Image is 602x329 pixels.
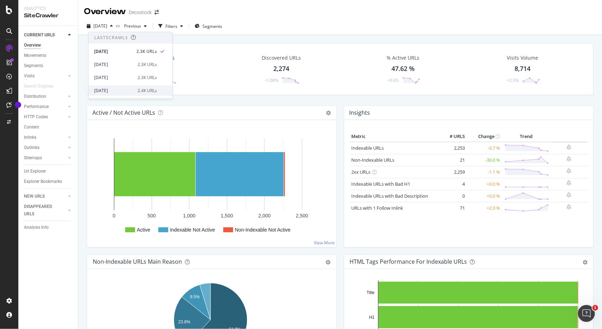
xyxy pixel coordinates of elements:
div: Movements [24,52,46,59]
a: Inlinks [24,134,66,141]
div: Analysis Info [24,224,49,231]
div: +0.65 [388,77,399,83]
td: 4 [439,178,467,190]
a: URLs with 1 Follow Inlink [352,205,403,211]
td: 0 [439,190,467,202]
div: NEW URLS [24,193,45,200]
a: NEW URLS [24,193,66,200]
a: Segments [24,62,73,70]
a: Outlinks [24,144,66,151]
a: Explorer Bookmarks [24,178,73,185]
div: arrow-right-arrow-left [154,10,159,15]
div: Overview [24,42,41,49]
text: 500 [147,213,156,219]
a: Movements [24,52,73,59]
div: Url Explorer [24,168,46,175]
div: bell-plus [567,204,572,210]
div: HTML Tags Performance for Indexable URLs [350,258,467,265]
div: bell-plus [567,192,572,198]
div: Decostock [129,9,152,16]
td: -1.1 % [467,166,502,178]
td: +0.0 % [467,190,502,202]
a: Indexable URLs with Bad Description [352,193,428,199]
div: Inlinks [24,134,36,141]
span: vs [116,23,121,29]
text: H1 [369,315,375,320]
div: gear [583,260,588,265]
div: bell-plus [567,156,572,162]
i: Options [326,110,331,115]
button: Filters [156,20,186,32]
div: Outlinks [24,144,39,151]
h4: Insights [349,108,370,118]
div: Explorer Bookmarks [24,178,62,185]
text: 23.8% [178,319,190,324]
div: bell-plus [567,168,572,174]
div: HTTP Codes [24,113,48,121]
div: -1.08% [265,77,278,83]
a: 2xx URLs [352,169,371,175]
span: 1 [592,305,598,311]
div: Visits Volume [507,54,538,61]
div: DISAPPEARED URLS [24,203,60,218]
div: bell-plus [567,144,572,150]
div: bell-plus [567,180,572,186]
div: [DATE] [94,61,133,68]
a: Distribution [24,93,66,100]
div: Tooltip anchor [15,102,21,108]
div: Non-Indexable URLs Main Reason [93,258,182,265]
text: 2,500 [296,213,308,219]
div: +2.5% [507,77,519,83]
a: Analysis Info [24,224,73,231]
a: CURRENT URLS [24,31,66,39]
text: 1,500 [221,213,233,219]
td: -30.0 % [467,154,502,166]
div: 2,274 [273,64,289,73]
div: Visits [24,72,35,80]
div: Filters [165,23,177,29]
text: 9.5% [190,294,200,299]
span: 2025 Sep. 29th [93,23,107,29]
div: Sitemaps [24,154,42,162]
a: Content [24,124,73,131]
div: Content [24,124,39,131]
svg: A chart. [93,131,328,241]
div: [DATE] [94,74,133,81]
div: Performance [24,103,49,110]
div: CURRENT URLS [24,31,55,39]
div: 8,714 [515,64,530,73]
div: [DATE] [94,48,132,55]
div: Last 5 Crawls [94,35,128,41]
a: Sitemaps [24,154,66,162]
div: 2.3K URLs [138,61,157,68]
div: gear [326,260,331,265]
text: Title [366,290,375,295]
td: 71 [439,202,467,214]
span: Previous [121,23,141,29]
text: Non-Indexable Not Active [235,227,291,233]
th: Change [467,131,502,142]
div: [DATE] [94,88,133,94]
button: Previous [121,20,150,32]
a: DISAPPEARED URLS [24,203,66,218]
div: % Active URLs [387,54,420,61]
td: -0.7 % [467,142,502,154]
a: Visits [24,72,66,80]
div: 2.3K URLs [138,74,157,81]
div: 2.3K URLs [136,48,157,55]
th: Trend [502,131,551,142]
a: Overview [24,42,73,49]
iframe: Intercom live chat [578,305,595,322]
h4: Active / Not Active URLs [92,108,155,118]
td: 2,259 [439,166,467,178]
div: Search Engines [24,83,53,90]
div: Overview [84,6,126,18]
td: 2,253 [439,142,467,154]
td: +0.0 % [467,178,502,190]
a: Indexable URLs [352,145,384,151]
div: SiteCrawler [24,12,72,20]
th: Metric [350,131,439,142]
div: Distribution [24,93,46,100]
div: Analytics [24,6,72,12]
